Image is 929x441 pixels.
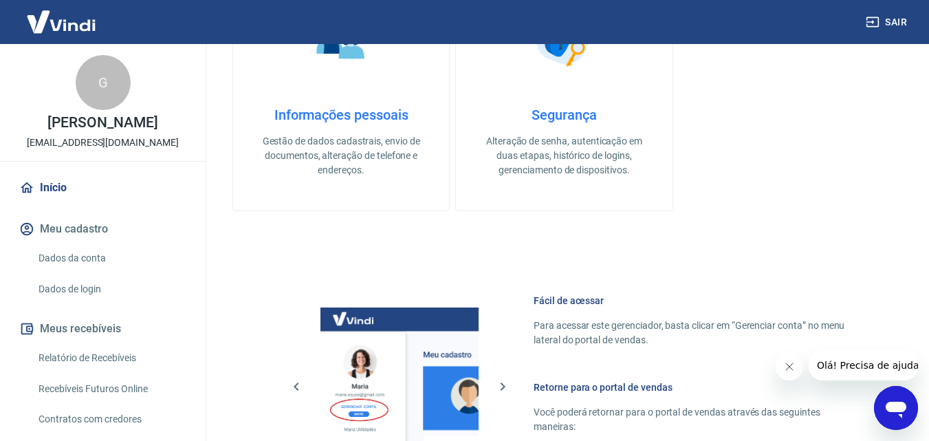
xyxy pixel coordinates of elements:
a: Dados de login [33,275,189,303]
button: Meus recebíveis [17,314,189,344]
a: Relatório de Recebíveis [33,344,189,372]
div: G [76,55,131,110]
a: Início [17,173,189,203]
h4: Segurança [478,107,650,123]
iframe: Fechar mensagem [776,353,803,380]
p: Alteração de senha, autenticação em duas etapas, histórico de logins, gerenciamento de dispositivos. [478,134,650,178]
p: [PERSON_NAME] [47,116,157,130]
p: [EMAIL_ADDRESS][DOMAIN_NAME] [27,136,179,150]
p: Gestão de dados cadastrais, envio de documentos, alteração de telefone e endereços. [255,134,427,178]
h4: Informações pessoais [255,107,427,123]
span: Olá! Precisa de ajuda? [8,10,116,21]
p: Você poderá retornar para o portal de vendas através das seguintes maneiras: [534,405,863,434]
p: Para acessar este gerenciador, basta clicar em “Gerenciar conta” no menu lateral do portal de ven... [534,319,863,347]
a: Contratos com credores [33,405,189,433]
button: Sair [863,10,912,35]
button: Meu cadastro [17,214,189,244]
a: Recebíveis Futuros Online [33,375,189,403]
h6: Fácil de acessar [534,294,863,308]
iframe: Mensagem da empresa [809,350,918,380]
a: Dados da conta [33,244,189,272]
iframe: Botão para abrir a janela de mensagens [874,386,918,430]
h6: Retorne para o portal de vendas [534,380,863,394]
img: Vindi [17,1,106,43]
